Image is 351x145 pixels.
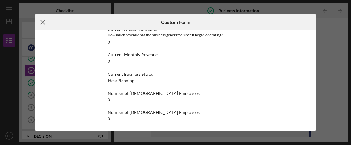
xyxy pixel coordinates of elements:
[161,19,190,25] h6: Custom Form
[108,72,243,77] div: Current Business Stage:
[108,91,243,96] div: Number of [DEMOGRAPHIC_DATA] Employees
[108,59,110,64] div: 0
[108,97,110,102] div: 0
[108,116,110,121] div: 0
[108,52,243,57] div: Current Monthly Revenue
[108,40,110,45] div: 0
[108,110,243,115] div: Number of [DEMOGRAPHIC_DATA] Employees
[108,32,243,38] div: How much revenue has the business generated since it began operating?
[108,27,243,32] div: Current Lifetime Revenue
[108,78,134,83] div: Idea/Planning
